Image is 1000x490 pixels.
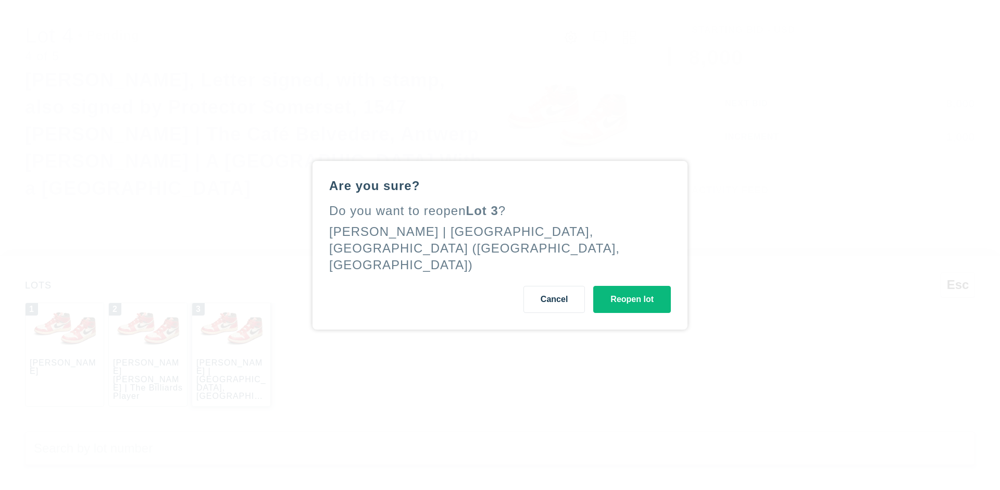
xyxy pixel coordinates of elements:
[329,203,671,219] div: Do you want to reopen ?
[329,224,620,272] div: [PERSON_NAME] | [GEOGRAPHIC_DATA], [GEOGRAPHIC_DATA] ([GEOGRAPHIC_DATA], [GEOGRAPHIC_DATA])
[593,286,671,313] button: Reopen lot
[329,178,671,194] div: Are you sure?
[523,286,585,313] button: Cancel
[466,204,498,218] span: Lot 3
